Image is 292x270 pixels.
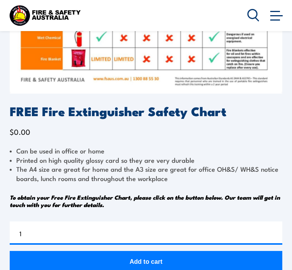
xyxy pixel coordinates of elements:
[10,105,282,116] h1: FREE Fire Extinguisher Safety Chart
[10,193,280,209] em: To obtain your Free Fire Extinguisher Chart, please click on the button below. Our team will get ...
[10,146,282,155] li: Can be used in office or home
[10,126,14,137] span: $
[10,164,282,183] li: The A4 size are great for home and the A3 size are great for office OH&S/ WH&S notice boards, lun...
[10,126,30,137] bdi: 0.00
[10,155,282,164] li: Printed on high quality glossy card so they are very durable
[10,221,282,245] input: Product quantity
